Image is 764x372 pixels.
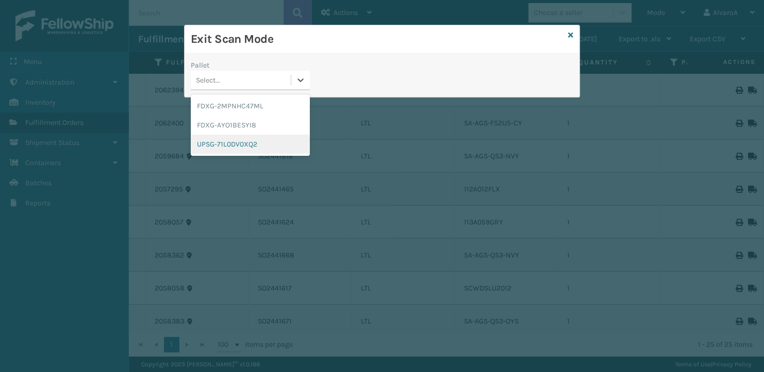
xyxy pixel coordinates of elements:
div: UPSG-71L0DV0XQ2 [191,135,310,154]
div: Select... [196,75,220,86]
h3: Exit Scan Mode [191,31,564,47]
div: FDXG-AYO1BESYI8 [191,116,310,135]
label: Pallet [191,60,209,71]
div: FDXG-2MPNHC47ML [191,96,310,116]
